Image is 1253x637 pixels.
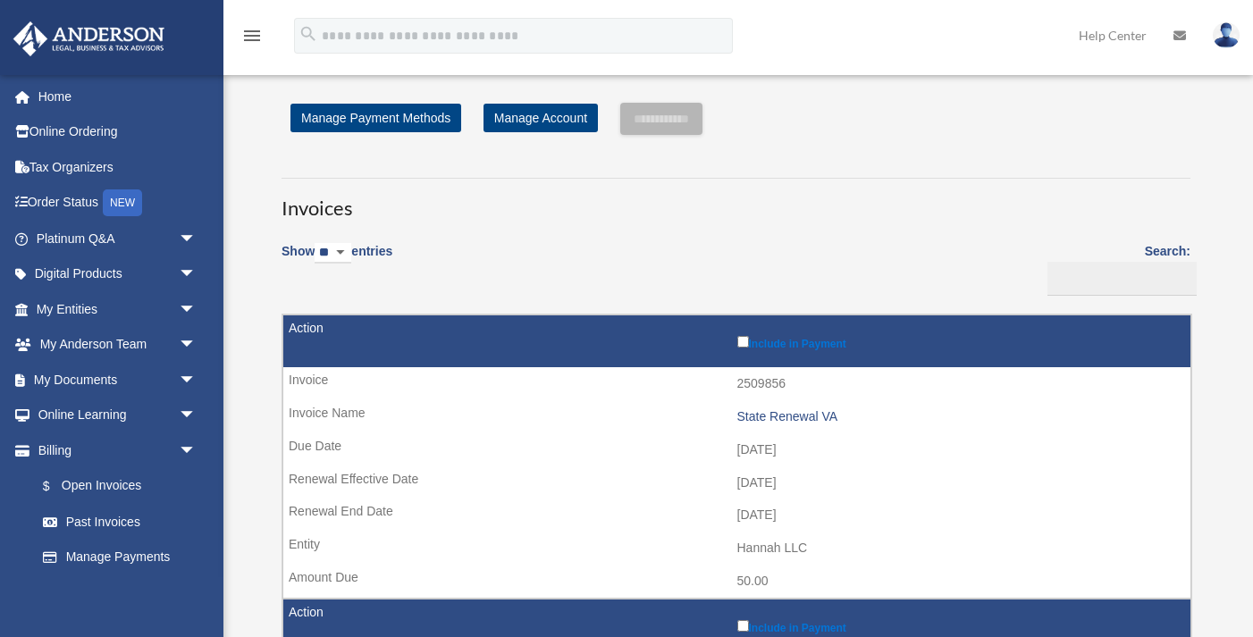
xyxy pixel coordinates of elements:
[13,149,223,185] a: Tax Organizers
[1041,240,1190,296] label: Search:
[737,336,749,348] input: Include in Payment
[13,574,223,610] a: Events Calendar
[13,256,223,292] a: Digital Productsarrow_drop_down
[737,409,1182,424] div: State Renewal VA
[241,31,263,46] a: menu
[25,468,206,505] a: $Open Invoices
[179,256,214,293] span: arrow_drop_down
[1047,262,1197,296] input: Search:
[283,433,1190,467] td: [DATE]
[25,540,214,575] a: Manage Payments
[179,327,214,364] span: arrow_drop_down
[53,475,62,498] span: $
[484,104,598,132] a: Manage Account
[25,504,214,540] a: Past Invoices
[13,398,223,433] a: Online Learningarrow_drop_down
[13,291,223,327] a: My Entitiesarrow_drop_down
[1213,22,1240,48] img: User Pic
[283,367,1190,401] td: 2509856
[282,178,1190,222] h3: Invoices
[13,362,223,398] a: My Documentsarrow_drop_down
[103,189,142,216] div: NEW
[179,221,214,257] span: arrow_drop_down
[299,24,318,44] i: search
[283,466,1190,500] td: [DATE]
[283,565,1190,599] td: 50.00
[737,620,749,632] input: Include in Payment
[241,25,263,46] i: menu
[283,499,1190,532] td: [DATE]
[13,221,223,256] a: Platinum Q&Aarrow_drop_down
[290,104,461,132] a: Manage Payment Methods
[13,432,214,468] a: Billingarrow_drop_down
[179,432,214,469] span: arrow_drop_down
[283,532,1190,566] td: Hannah LLC
[13,327,223,363] a: My Anderson Teamarrow_drop_down
[13,185,223,222] a: Order StatusNEW
[13,79,223,114] a: Home
[282,240,392,281] label: Show entries
[737,616,1182,634] label: Include in Payment
[179,362,214,398] span: arrow_drop_down
[737,332,1182,350] label: Include in Payment
[179,291,214,328] span: arrow_drop_down
[13,114,223,150] a: Online Ordering
[315,243,351,264] select: Showentries
[8,21,170,56] img: Anderson Advisors Platinum Portal
[179,398,214,434] span: arrow_drop_down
